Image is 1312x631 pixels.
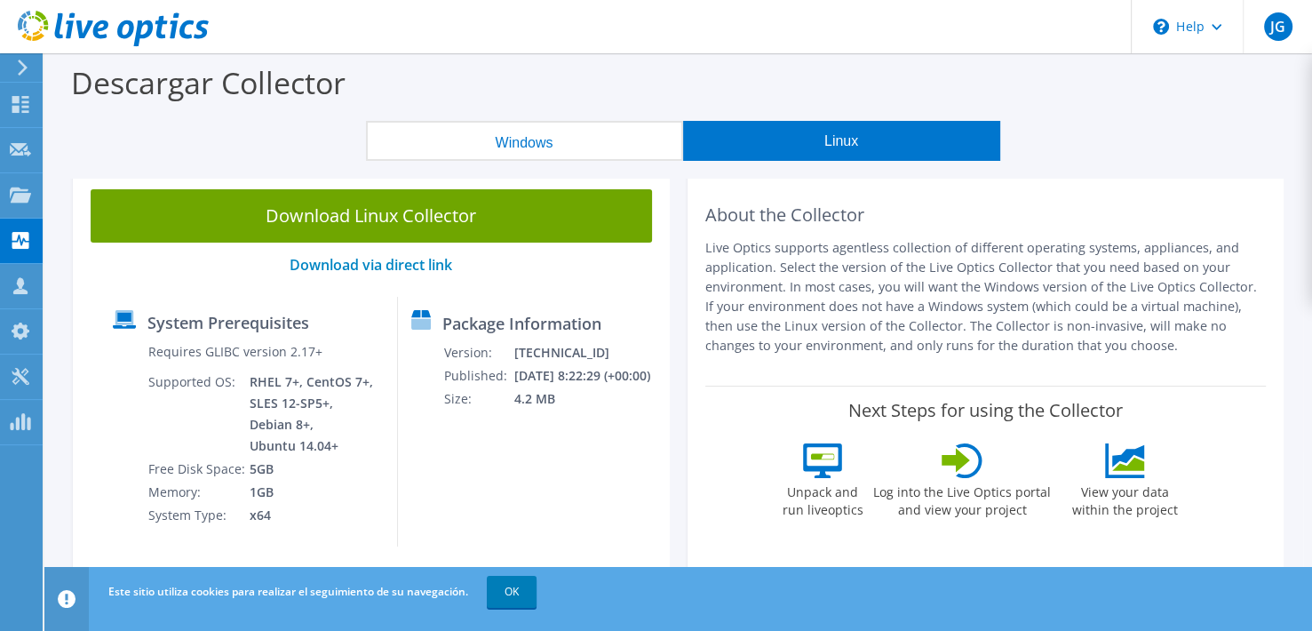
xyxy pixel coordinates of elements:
[147,314,309,331] label: System Prerequisites
[249,481,377,504] td: 1GB
[443,387,513,411] td: Size:
[147,504,249,527] td: System Type:
[487,576,537,608] a: OK
[1061,478,1189,519] label: View your data within the project
[147,481,249,504] td: Memory:
[71,62,346,103] label: Descargar Collector
[147,458,249,481] td: Free Disk Space:
[705,238,1267,355] p: Live Optics supports agentless collection of different operating systems, appliances, and applica...
[108,584,468,599] span: Este sitio utiliza cookies para realizar el seguimiento de su navegación.
[705,204,1267,226] h2: About the Collector
[91,189,652,243] a: Download Linux Collector
[513,364,662,387] td: [DATE] 8:22:29 (+00:00)
[513,387,662,411] td: 4.2 MB
[782,478,863,519] label: Unpack and run liveoptics
[443,364,513,387] td: Published:
[148,343,322,361] label: Requires GLIBC version 2.17+
[249,371,377,458] td: RHEL 7+, CentOS 7+, SLES 12-SP5+, Debian 8+, Ubuntu 14.04+
[683,121,1000,161] button: Linux
[442,315,601,332] label: Package Information
[443,341,513,364] td: Version:
[366,121,683,161] button: Windows
[848,400,1123,421] label: Next Steps for using the Collector
[249,504,377,527] td: x64
[1153,19,1169,35] svg: \n
[147,371,249,458] td: Supported OS:
[249,458,377,481] td: 5GB
[290,255,452,275] a: Download via direct link
[872,478,1052,519] label: Log into the Live Optics portal and view your project
[1264,12,1292,41] span: JG
[513,341,662,364] td: [TECHNICAL_ID]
